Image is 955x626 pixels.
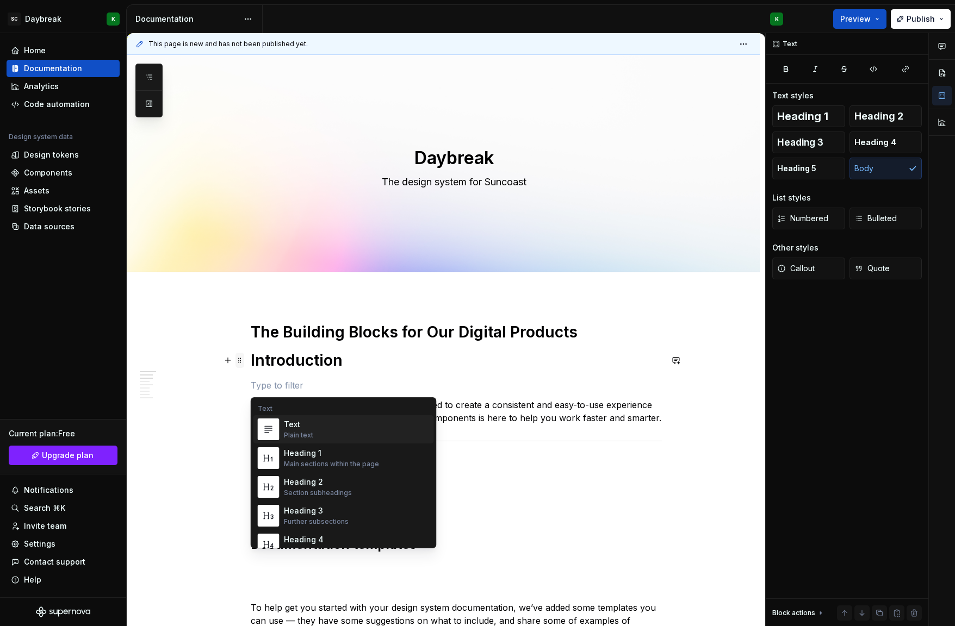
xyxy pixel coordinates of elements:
[284,460,379,468] div: Main sections within the page
[284,431,313,440] div: Plain text
[7,517,120,535] a: Invite team
[907,14,935,24] span: Publish
[251,322,662,342] h1: The Building Blocks for Our Digital Products
[24,556,85,567] div: Contact support
[777,263,815,274] span: Callout
[7,553,120,571] button: Contact support
[777,111,828,122] span: Heading 1
[7,499,120,517] button: Search ⌘K
[284,534,355,545] div: Heading 4
[849,105,922,127] button: Heading 2
[772,605,825,621] div: Block actions
[891,9,951,29] button: Publish
[25,14,61,24] div: Daybreak
[7,60,120,77] a: Documentation
[772,208,845,229] button: Numbered
[840,14,871,24] span: Preview
[24,63,82,74] div: Documentation
[772,158,845,179] button: Heading 5
[7,78,120,95] a: Analytics
[135,14,238,24] div: Documentation
[775,15,779,23] div: K
[8,12,21,26] div: SC
[7,164,120,181] a: Components
[24,167,72,178] div: Components
[854,263,890,274] span: Quote
[24,81,59,92] div: Analytics
[7,535,120,553] a: Settings
[7,481,120,499] button: Notifications
[253,404,434,413] div: Text
[7,96,120,113] a: Code automation
[284,489,352,497] div: Section subheadings
[251,398,436,548] div: Suggestions
[772,258,845,279] button: Callout
[854,213,897,224] span: Bulleted
[849,258,922,279] button: Quote
[772,90,814,101] div: Text styles
[7,571,120,589] button: Help
[284,505,349,516] div: Heading 3
[251,536,662,553] h2: Documentation templates
[24,221,75,232] div: Data sources
[833,9,886,29] button: Preview
[854,111,903,122] span: Heading 2
[111,15,115,23] div: K
[777,137,823,148] span: Heading 3
[249,145,660,171] textarea: Daybreak
[251,350,662,370] h1: Introduction
[2,7,124,30] button: SCDaybreakK
[772,132,845,153] button: Heading 3
[36,606,90,617] svg: Supernova Logo
[24,521,66,531] div: Invite team
[777,213,828,224] span: Numbered
[251,398,662,424] p: This is where you'll find all the parts you need to create a consistent and easy-to-use experienc...
[7,42,120,59] a: Home
[24,503,65,514] div: Search ⌘K
[249,173,660,191] textarea: The design system for Suncoast
[24,574,41,585] div: Help
[284,517,349,526] div: Further subsections
[9,133,73,141] div: Design system data
[24,149,79,160] div: Design tokens
[9,446,117,465] a: Upgrade plan
[24,99,90,110] div: Code automation
[24,485,73,496] div: Notifications
[772,192,811,203] div: List styles
[9,428,117,439] div: Current plan : Free
[849,132,922,153] button: Heading 4
[772,242,818,253] div: Other styles
[251,510,662,527] h2: Intro
[854,137,896,148] span: Heading 4
[777,163,816,174] span: Heading 5
[7,200,120,217] a: Storybook stories
[24,45,46,56] div: Home
[42,450,94,461] span: Upgrade plan
[148,40,308,48] span: This page is new and has not been published yet.
[24,185,49,196] div: Assets
[7,218,120,235] a: Data sources
[7,182,120,199] a: Assets
[284,546,355,555] div: Details in subsections
[284,448,379,459] div: Heading 1
[284,419,313,430] div: Text
[24,539,55,549] div: Settings
[24,203,91,214] div: Storybook stories
[772,105,845,127] button: Heading 1
[7,146,120,164] a: Design tokens
[284,477,352,487] div: Heading 2
[849,208,922,229] button: Bulleted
